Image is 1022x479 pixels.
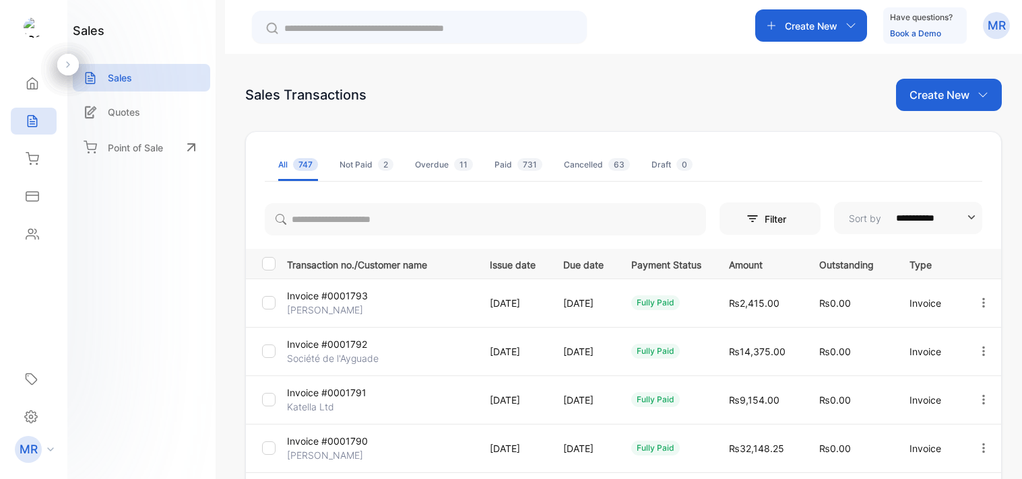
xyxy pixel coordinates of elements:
button: MR [983,9,1010,42]
span: ₨0.00 [819,443,851,454]
p: Invoice #0001791 [287,385,366,400]
p: Invoice #0001792 [287,337,367,351]
button: Filter [720,202,821,235]
p: Payment Status [631,255,701,272]
img: logo [24,17,44,38]
span: ₨9,154.00 [729,394,779,406]
button: Create New [755,9,867,42]
p: [DATE] [563,441,604,455]
span: 2 [378,158,393,171]
button: Sort by [834,202,982,234]
p: Katella Ltd [287,400,349,414]
p: [PERSON_NAME] [287,303,363,317]
div: fully paid [631,441,680,455]
p: [DATE] [563,296,604,310]
p: Filter [765,212,794,226]
p: [DATE] [490,441,536,455]
p: Invoice [909,344,949,359]
span: 11 [454,158,473,171]
div: fully paid [631,295,680,310]
p: Type [909,255,949,272]
span: ₨0.00 [819,346,851,357]
span: 0 [676,158,693,171]
span: 63 [608,158,630,171]
p: Create New [909,87,969,103]
p: [DATE] [563,393,604,407]
div: Draft [651,159,693,171]
p: MR [20,441,38,458]
p: Sort by [849,211,881,225]
a: Quotes [73,98,210,126]
span: ₨0.00 [819,297,851,309]
span: ₨2,415.00 [729,297,779,309]
p: Quotes [108,105,140,119]
span: 747 [293,158,318,171]
p: Have questions? [890,11,953,24]
p: Amount [729,255,792,272]
p: Société de l'Ayguade [287,351,379,365]
p: Outstanding [819,255,882,272]
p: Invoice [909,296,949,310]
p: MR [988,17,1006,34]
p: Due date [563,255,604,272]
p: [DATE] [490,296,536,310]
div: Cancelled [564,159,630,171]
span: 731 [517,158,542,171]
div: All [278,159,318,171]
p: Sales [108,71,132,85]
h1: sales [73,22,104,40]
a: Point of Sale [73,133,210,162]
p: Issue date [490,255,536,272]
div: Not Paid [340,159,393,171]
p: Create New [785,19,837,33]
p: Invoice [909,393,949,407]
div: Paid [494,159,542,171]
button: Create New [896,79,1002,111]
span: ₨32,148.25 [729,443,784,454]
p: [DATE] [490,344,536,359]
p: [PERSON_NAME] [287,448,363,462]
div: fully paid [631,344,680,359]
p: [DATE] [490,393,536,407]
p: Invoice #0001790 [287,434,368,448]
p: [DATE] [563,344,604,359]
a: Sales [73,64,210,91]
a: Book a Demo [890,28,941,38]
div: Sales Transactions [245,85,366,105]
p: Point of Sale [108,141,163,155]
p: Transaction no./Customer name [287,255,473,272]
div: Overdue [415,159,473,171]
p: Invoice #0001793 [287,289,368,303]
div: fully paid [631,392,680,407]
p: Invoice [909,441,949,455]
span: ₨0.00 [819,394,851,406]
span: ₨14,375.00 [729,346,786,357]
iframe: LiveChat chat widget [965,422,1022,479]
